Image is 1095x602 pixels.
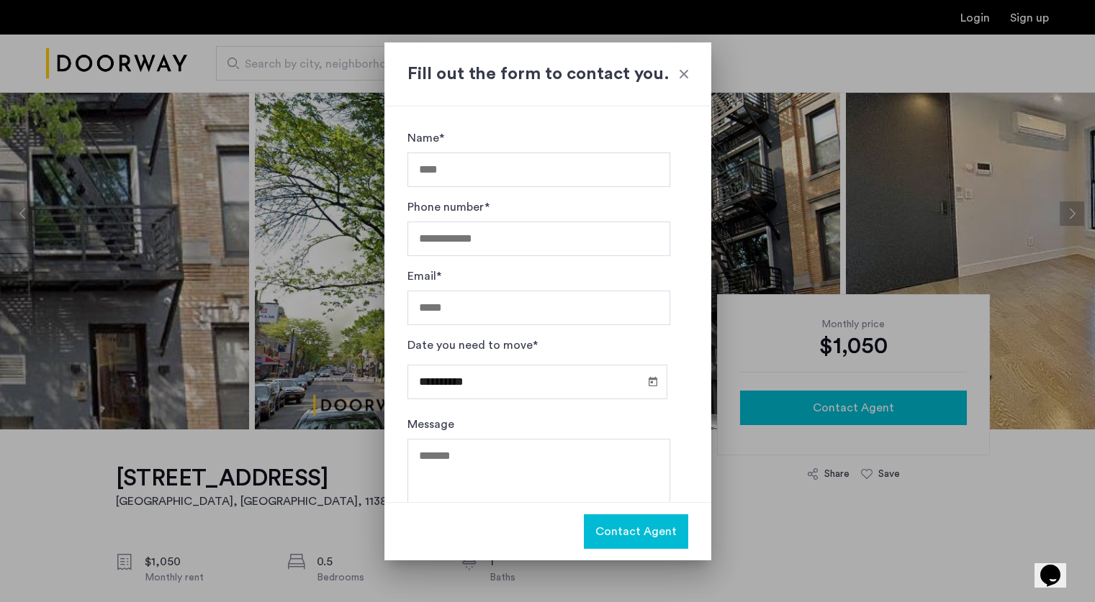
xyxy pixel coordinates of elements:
iframe: chat widget [1035,544,1081,588]
label: Phone number* [407,199,490,216]
label: Name* [407,129,444,147]
button: button [584,514,688,549]
span: Contact Agent [595,523,677,540]
label: Date you need to move* [407,337,538,354]
label: Message [407,416,454,433]
h2: Fill out the form to contact you. [407,61,688,87]
label: Email* [407,268,441,285]
button: Open calendar [644,373,662,390]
